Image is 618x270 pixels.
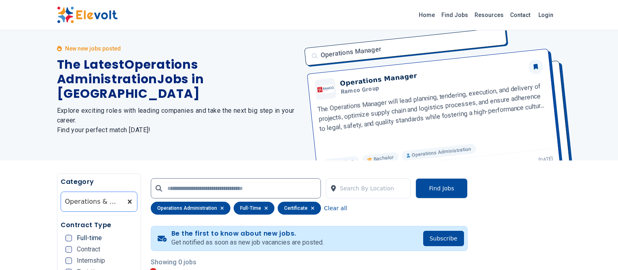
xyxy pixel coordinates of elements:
[57,6,118,23] img: Elevolt
[578,231,618,270] iframe: Chat Widget
[65,246,72,253] input: Contract
[65,235,72,241] input: Full-time
[77,235,102,241] span: Full-time
[423,231,464,246] button: Subscribe
[171,230,324,238] h4: Be the first to know about new jobs.
[278,202,321,215] div: certificate
[77,246,100,253] span: Contract
[507,8,534,21] a: Contact
[61,177,137,187] h5: Category
[416,178,467,198] button: Find Jobs
[471,8,507,21] a: Resources
[151,202,230,215] div: operations administration
[151,257,468,267] p: Showing 0 jobs
[416,8,438,21] a: Home
[438,8,471,21] a: Find Jobs
[324,202,347,215] button: Clear all
[65,257,72,264] input: Internship
[234,202,274,215] div: full-time
[77,257,105,264] span: Internship
[65,44,121,53] p: New new jobs posted
[57,106,300,135] h2: Explore exciting roles with leading companies and take the next big step in your career. Find you...
[171,238,324,247] p: Get notified as soon as new job vacancies are posted.
[534,7,558,23] a: Login
[61,220,137,230] h5: Contract Type
[57,57,300,101] h1: The Latest Operations Administration Jobs in [GEOGRAPHIC_DATA]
